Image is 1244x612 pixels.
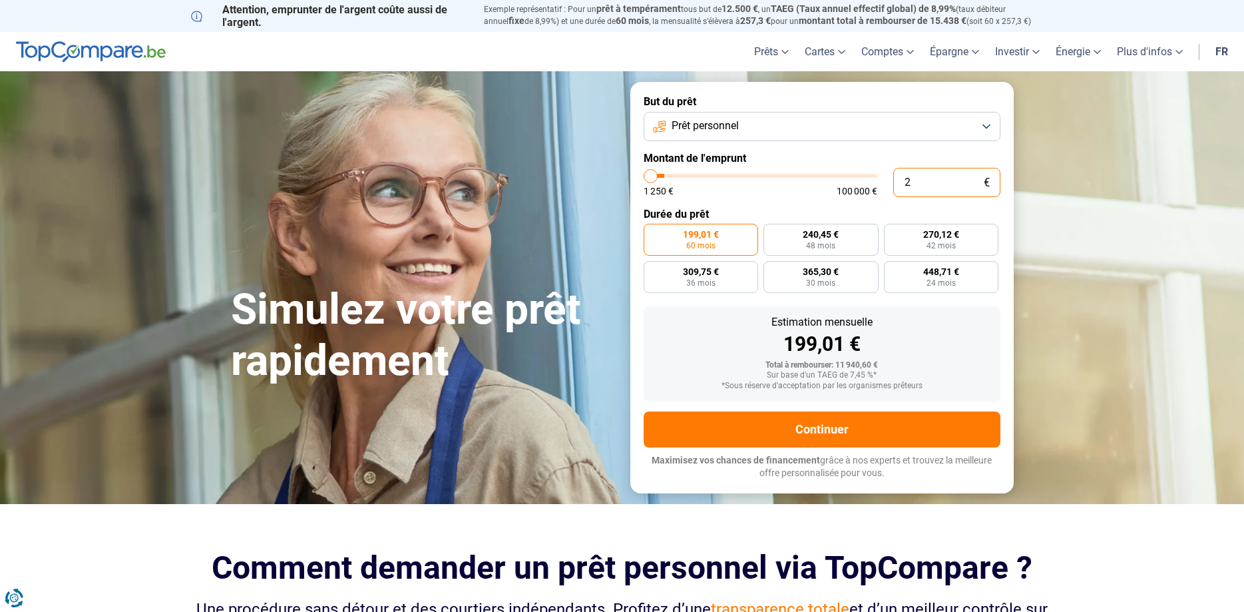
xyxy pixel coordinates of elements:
[596,3,681,14] span: prêt à tempérament
[683,230,719,239] span: 199,01 €
[654,371,990,380] div: Sur base d'un TAEG de 7,45 %*
[1109,32,1191,71] a: Plus d'infos
[803,230,839,239] span: 240,45 €
[484,3,1054,27] p: Exemple représentatif : Pour un tous but de , un (taux débiteur annuel de 8,99%) et une durée de ...
[683,267,719,276] span: 309,75 €
[927,279,956,287] span: 24 mois
[922,32,987,71] a: Épargne
[672,119,739,133] span: Prêt personnel
[231,284,614,387] h1: Simulez votre prêt rapidement
[654,334,990,354] div: 199,01 €
[799,15,966,26] span: montant total à rembourser de 15.438 €
[652,455,820,465] span: Maximisez vos chances de financement
[1048,32,1109,71] a: Énergie
[654,382,990,391] div: *Sous réserve d'acceptation par les organismes prêteurs
[644,412,1000,448] button: Continuer
[1207,32,1236,71] a: fr
[740,15,771,26] span: 257,3 €
[616,15,649,26] span: 60 mois
[191,3,468,29] p: Attention, emprunter de l'argent coûte aussi de l'argent.
[853,32,922,71] a: Comptes
[686,279,716,287] span: 36 mois
[927,242,956,250] span: 42 mois
[644,152,1000,164] label: Montant de l'emprunt
[191,549,1054,586] h2: Comment demander un prêt personnel via TopCompare ?
[654,361,990,370] div: Total à rembourser: 11 940,60 €
[771,3,956,14] span: TAEG (Taux annuel effectif global) de 8,99%
[923,230,959,239] span: 270,12 €
[987,32,1048,71] a: Investir
[644,95,1000,108] label: But du prêt
[16,41,166,63] img: TopCompare
[806,242,835,250] span: 48 mois
[803,267,839,276] span: 365,30 €
[984,177,990,188] span: €
[797,32,853,71] a: Cartes
[654,317,990,328] div: Estimation mensuelle
[686,242,716,250] span: 60 mois
[644,208,1000,220] label: Durée du prêt
[722,3,758,14] span: 12.500 €
[923,267,959,276] span: 448,71 €
[644,186,674,196] span: 1 250 €
[644,454,1000,480] p: grâce à nos experts et trouvez la meilleure offre personnalisée pour vous.
[509,15,524,26] span: fixe
[746,32,797,71] a: Prêts
[806,279,835,287] span: 30 mois
[644,112,1000,141] button: Prêt personnel
[837,186,877,196] span: 100 000 €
